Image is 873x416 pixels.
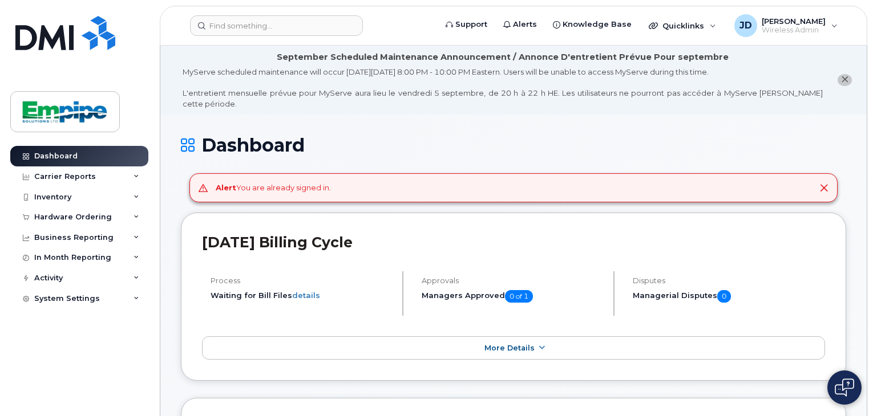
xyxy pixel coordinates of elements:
h4: Process [211,276,393,285]
h4: Approvals [422,276,604,285]
a: details [292,291,320,300]
h4: Disputes [633,276,825,285]
h5: Managerial Disputes [633,290,825,303]
span: More Details [484,344,535,352]
div: September Scheduled Maintenance Announcement / Annonce D'entretient Prévue Pour septembre [277,51,729,63]
li: Waiting for Bill Files [211,290,393,301]
h5: Managers Approved [422,290,604,303]
strong: Alert [216,183,236,192]
img: Open chat [835,378,854,397]
button: close notification [838,74,852,86]
span: 0 of 1 [505,290,533,303]
div: MyServe scheduled maintenance will occur [DATE][DATE] 8:00 PM - 10:00 PM Eastern. Users will be u... [183,67,823,109]
h2: [DATE] Billing Cycle [202,234,825,251]
div: You are already signed in. [216,182,331,193]
h1: Dashboard [181,135,846,155]
span: 0 [717,290,731,303]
